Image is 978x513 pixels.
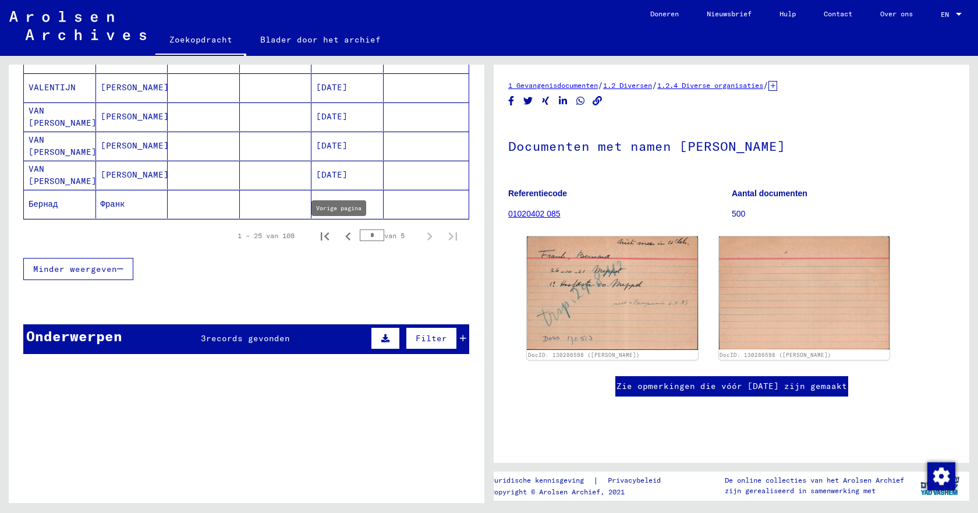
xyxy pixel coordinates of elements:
button: Delen op LinkedIn [557,94,569,108]
a: Blader door het archief [246,26,395,54]
font: Aantal documenten [732,189,807,198]
font: records gevonden [206,333,290,344]
font: Onderwerpen [26,327,122,345]
font: Contact [824,9,852,18]
font: [PERSON_NAME] [101,82,169,93]
a: 1.2 Diversen [603,81,652,90]
font: VAN [PERSON_NAME] [29,164,97,186]
a: DocID: 130286598 ([PERSON_NAME]) [720,352,831,358]
font: 500 [732,209,745,218]
button: Delen op Twitter [522,94,534,108]
font: / [652,80,657,90]
font: Juridische kennisgeving [490,476,584,484]
font: Referentiecode [508,189,567,198]
font: Nieuwsbrief [707,9,752,18]
button: Link kopiëren [591,94,604,108]
button: Volgende pagina [418,224,441,247]
font: [DATE] [316,140,348,151]
img: yv_logo.png [918,471,962,500]
font: Doneren [650,9,679,18]
img: 002.jpg [719,236,890,349]
font: [DATE] [316,111,348,122]
font: EN [941,10,949,19]
font: [PERSON_NAME] [101,140,169,151]
a: 01020402 085 [508,209,561,218]
button: Vorige pagina [336,224,360,247]
font: [PERSON_NAME] [101,169,169,180]
font: VALENTIJN [29,82,76,93]
font: / [598,80,603,90]
img: Arolsen_neg.svg [9,11,146,40]
font: 1 – 25 van 108 [238,231,295,240]
button: Delen op Facebook [505,94,518,108]
img: 001.jpg [527,236,698,350]
font: [PERSON_NAME] [101,111,169,122]
button: Delen op WhatsApp [575,94,587,108]
font: [DATE] [316,82,348,93]
a: Juridische kennisgeving [490,475,593,487]
font: Filter [416,333,447,344]
font: De online collecties van het Arolsen Archief [725,476,904,484]
button: Eerste pagina [313,224,336,247]
font: Zoekopdracht [169,34,232,45]
font: | [593,475,598,486]
a: 1 Gevangenisdocumenten [508,81,598,90]
button: Laatste pagina [441,224,465,247]
font: Hulp [779,9,796,18]
font: VAN [PERSON_NAME] [29,135,97,157]
a: Zoekopdracht [155,26,246,56]
font: Privacybeleid [608,476,661,484]
button: Minder weergeven [23,258,133,280]
button: Delen op Xing [540,94,552,108]
font: Бернад [29,199,58,209]
a: Zie opmerkingen die vóór [DATE] zijn gemaakt [616,380,847,392]
font: 3 [201,333,206,344]
font: Over ons [880,9,913,18]
button: Filter [406,327,457,349]
font: Франк [101,199,125,209]
a: Privacybeleid [598,475,675,487]
font: VAN [PERSON_NAME] [29,105,97,128]
font: van 5 [384,231,405,240]
a: DocID: 130286598 ([PERSON_NAME]) [528,352,640,358]
font: Zie opmerkingen die vóór [DATE] zijn gemaakt [616,381,847,391]
font: Minder weergeven [33,264,117,274]
img: Wijzigingstoestemming [927,462,955,490]
font: Copyright © Arolsen Archief, 2021 [490,487,625,496]
font: zijn gerealiseerd in samenwerking met [725,486,876,495]
font: Blader door het archief [260,34,381,45]
font: / [763,80,768,90]
a: 1.2.4 Diverse organisaties [657,81,763,90]
font: [DATE] [316,169,348,180]
font: Documenten met namen [PERSON_NAME] [508,138,785,154]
